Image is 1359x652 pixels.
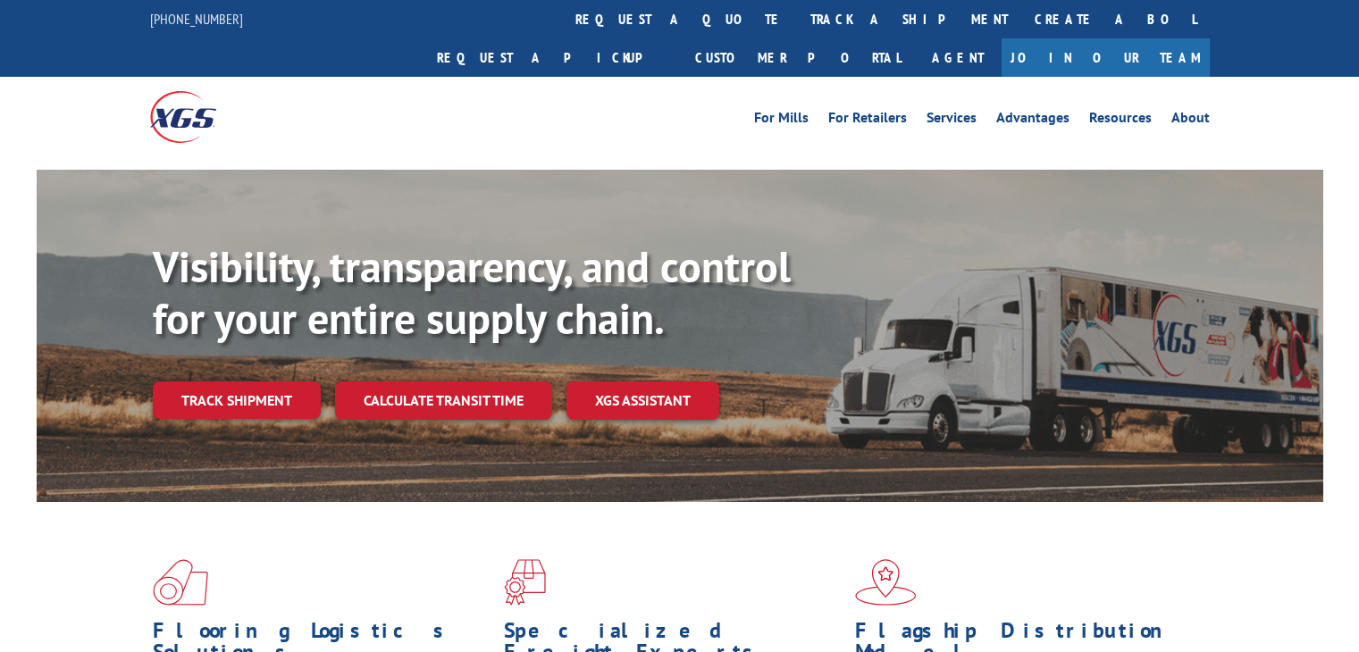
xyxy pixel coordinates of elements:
[153,238,791,346] b: Visibility, transparency, and control for your entire supply chain.
[424,38,682,77] a: Request a pickup
[996,111,1070,130] a: Advantages
[927,111,977,130] a: Services
[914,38,1002,77] a: Agent
[754,111,809,130] a: For Mills
[335,381,552,420] a: Calculate transit time
[828,111,907,130] a: For Retailers
[504,559,546,606] img: xgs-icon-focused-on-flooring-red
[566,381,719,420] a: XGS ASSISTANT
[1089,111,1152,130] a: Resources
[153,381,321,419] a: Track shipment
[153,559,208,606] img: xgs-icon-total-supply-chain-intelligence-red
[682,38,914,77] a: Customer Portal
[855,559,917,606] img: xgs-icon-flagship-distribution-model-red
[1002,38,1210,77] a: Join Our Team
[150,10,243,28] a: [PHONE_NUMBER]
[1171,111,1210,130] a: About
